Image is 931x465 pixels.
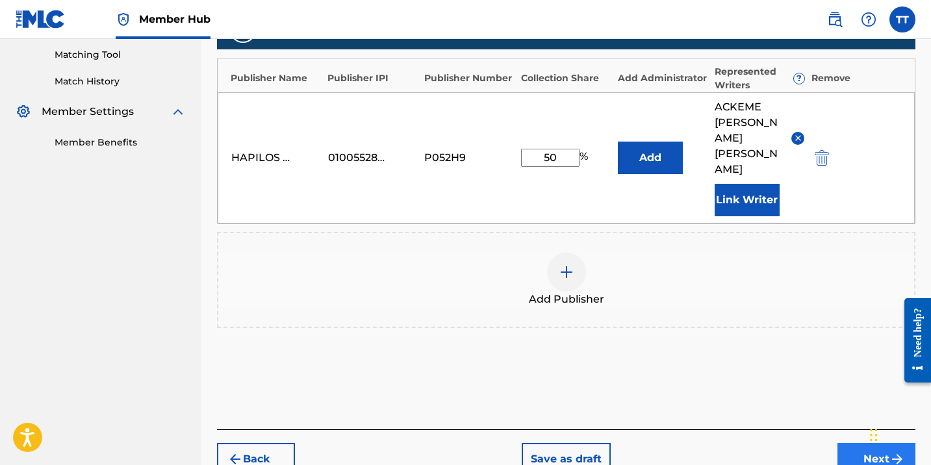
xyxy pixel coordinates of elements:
[529,292,604,307] span: Add Publisher
[861,12,876,27] img: help
[424,71,515,85] div: Publisher Number
[866,403,931,465] iframe: Chat Widget
[793,133,803,143] img: remove-from-list-button
[856,6,882,32] div: Help
[715,184,780,216] button: Link Writer
[870,416,878,455] div: Drag
[55,136,186,149] a: Member Benefits
[16,104,31,119] img: Member Settings
[815,150,829,166] img: 12a2ab48e56ec057fbd8.svg
[116,12,131,27] img: Top Rightsholder
[559,264,574,280] img: add
[170,104,186,119] img: expand
[822,6,848,32] a: Public Search
[715,65,805,92] div: Represented Writers
[811,71,902,85] div: Remove
[16,10,66,29] img: MLC Logo
[794,73,804,84] span: ?
[55,48,186,62] a: Matching Tool
[580,149,591,167] span: %
[231,71,321,85] div: Publisher Name
[895,288,931,392] iframe: Resource Center
[618,71,708,85] div: Add Administrator
[327,71,418,85] div: Publisher IPI
[55,75,186,88] a: Match History
[521,71,611,85] div: Collection Share
[139,12,210,27] span: Member Hub
[618,142,683,174] button: Add
[42,104,134,119] span: Member Settings
[715,99,782,177] span: ACKEME [PERSON_NAME] [PERSON_NAME]
[889,6,915,32] div: User Menu
[827,12,843,27] img: search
